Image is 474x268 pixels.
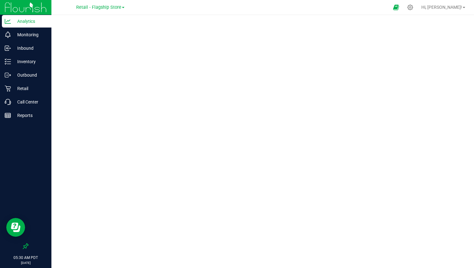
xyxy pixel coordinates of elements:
inline-svg: Outbound [5,72,11,78]
inline-svg: Inbound [5,45,11,51]
p: Reports [11,112,49,119]
inline-svg: Reports [5,112,11,119]
p: Inventory [11,58,49,65]
span: Hi, [PERSON_NAME]! [421,5,462,10]
p: Inbound [11,44,49,52]
p: 05:30 AM PDT [3,255,49,260]
div: Manage settings [406,4,414,10]
p: [DATE] [3,260,49,265]
p: Retail [11,85,49,92]
inline-svg: Analytics [5,18,11,24]
p: Analytics [11,18,49,25]
inline-svg: Inventory [5,58,11,65]
label: Pin the sidebar to full width on large screens [23,243,29,249]
inline-svg: Monitoring [5,32,11,38]
p: Monitoring [11,31,49,38]
p: Outbound [11,71,49,79]
span: Retail - Flagship Store [76,5,121,10]
p: Call Center [11,98,49,106]
span: Open Ecommerce Menu [389,1,403,13]
inline-svg: Call Center [5,99,11,105]
inline-svg: Retail [5,85,11,92]
iframe: Resource center [6,218,25,237]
